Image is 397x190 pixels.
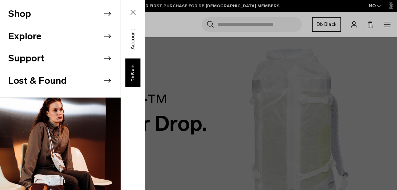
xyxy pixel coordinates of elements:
button: Shop [8,7,31,21]
button: Support [8,51,44,66]
button: Lost & Found [8,74,67,88]
a: Account [126,35,140,43]
span: Account [129,29,137,50]
button: Explore [8,29,41,43]
a: Db Black [125,58,140,87]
